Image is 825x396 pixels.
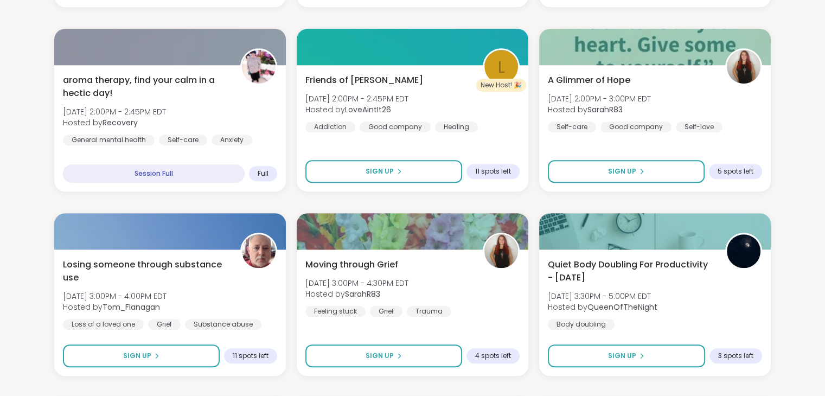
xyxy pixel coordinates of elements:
[63,117,166,128] span: Hosted by
[548,160,705,183] button: Sign Up
[148,319,181,330] div: Grief
[345,289,380,299] b: SarahR83
[345,104,391,115] b: LoveAintIt26
[484,234,518,268] img: SarahR83
[608,351,636,361] span: Sign Up
[103,302,160,312] b: Tom_Flanagan
[123,351,151,361] span: Sign Up
[608,167,636,176] span: Sign Up
[242,50,276,84] img: Recovery
[548,302,657,312] span: Hosted by
[242,234,276,268] img: Tom_Flanagan
[435,122,478,132] div: Healing
[476,79,526,92] div: New Host! 🎉
[63,258,228,284] span: Losing someone through substance use
[587,104,623,115] b: SarahR83
[727,50,760,84] img: SarahR83
[548,93,651,104] span: [DATE] 2:00PM - 3:00PM EDT
[63,135,155,145] div: General mental health
[548,258,713,284] span: Quiet Body Doubling For Productivity - [DATE]
[370,306,402,317] div: Grief
[305,278,408,289] span: [DATE] 3:00PM - 4:30PM EDT
[212,135,252,145] div: Anxiety
[407,306,451,317] div: Trauma
[587,302,657,312] b: QueenOfTheNight
[548,291,657,302] span: [DATE] 3:30PM - 5:00PM EDT
[305,74,423,87] span: Friends of [PERSON_NAME]
[475,167,511,176] span: 11 spots left
[159,135,207,145] div: Self-care
[548,122,596,132] div: Self-care
[548,104,651,115] span: Hosted by
[305,258,398,271] span: Moving through Grief
[548,344,705,367] button: Sign Up
[718,167,753,176] span: 5 spots left
[718,352,753,360] span: 3 spots left
[63,319,144,330] div: Loss of a loved one
[548,319,615,330] div: Body doubling
[366,351,394,361] span: Sign Up
[305,289,408,299] span: Hosted by
[475,352,511,360] span: 4 spots left
[63,106,166,117] span: [DATE] 2:00PM - 2:45PM EDT
[305,160,462,183] button: Sign Up
[305,104,408,115] span: Hosted by
[233,352,268,360] span: 11 spots left
[727,234,760,268] img: QueenOfTheNight
[63,302,167,312] span: Hosted by
[63,291,167,302] span: [DATE] 3:00PM - 4:00PM EDT
[63,74,228,100] span: aroma therapy, find your calm in a hectic day!
[305,93,408,104] span: [DATE] 2:00PM - 2:45PM EDT
[548,74,630,87] span: A Glimmer of Hope
[103,117,138,128] b: Recovery
[676,122,722,132] div: Self-love
[258,169,268,178] span: Full
[185,319,261,330] div: Substance abuse
[366,167,394,176] span: Sign Up
[360,122,431,132] div: Good company
[498,54,505,80] span: L
[63,164,245,183] div: Session Full
[63,344,220,367] button: Sign Up
[600,122,671,132] div: Good company
[305,306,366,317] div: Feeling stuck
[305,122,355,132] div: Addiction
[305,344,462,367] button: Sign Up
